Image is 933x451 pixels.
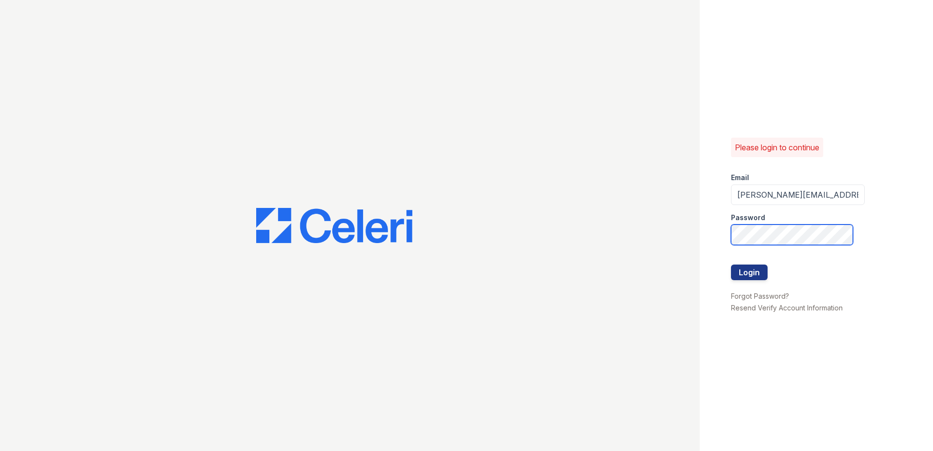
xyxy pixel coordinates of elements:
button: Login [731,265,768,280]
label: Password [731,213,765,223]
p: Please login to continue [735,142,819,153]
a: Resend Verify Account Information [731,304,843,312]
a: Forgot Password? [731,292,789,300]
img: CE_Logo_Blue-a8612792a0a2168367f1c8372b55b34899dd931a85d93a1a3d3e32e68fde9ad4.png [256,208,412,243]
label: Email [731,173,749,183]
